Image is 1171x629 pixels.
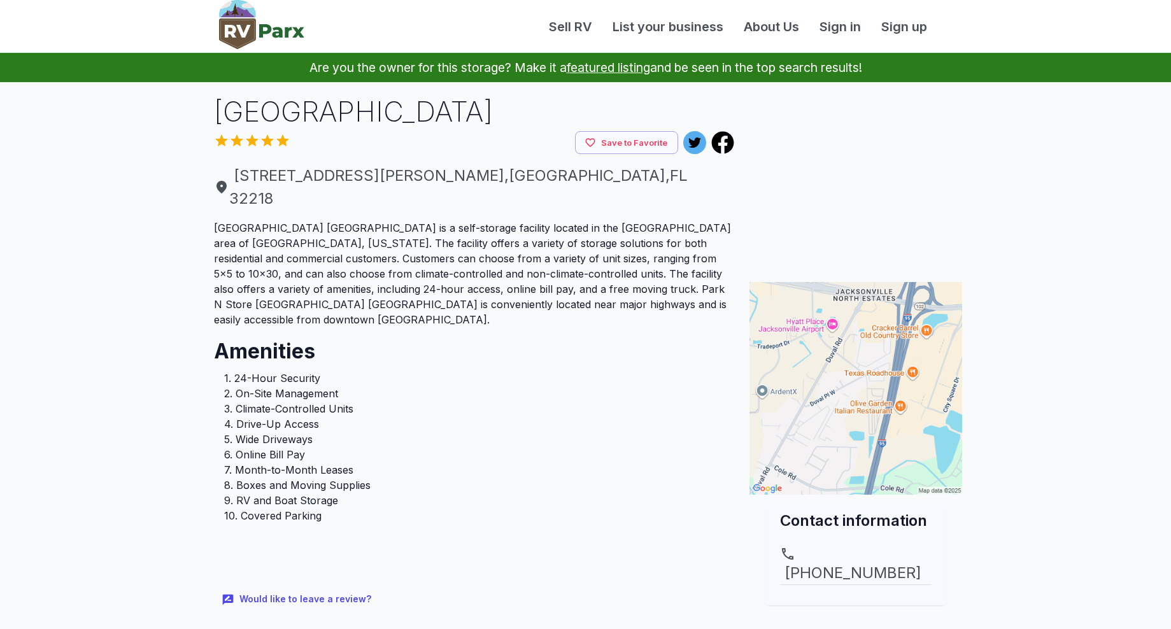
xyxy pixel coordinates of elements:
[214,164,735,210] a: [STREET_ADDRESS][PERSON_NAME],[GEOGRAPHIC_DATA],FL 32218
[780,546,932,584] a: [PHONE_NUMBER]
[224,477,725,493] li: 8. Boxes and Moving Supplies
[224,493,725,508] li: 9. RV and Boat Storage
[567,60,650,75] a: featured listing
[224,371,725,386] li: 1. 24-Hour Security
[214,92,735,131] h1: [GEOGRAPHIC_DATA]
[539,17,602,36] a: Sell RV
[749,282,962,495] img: Map for Park N Store Northside
[809,17,871,36] a: Sign in
[780,510,932,531] h2: Contact information
[214,528,735,586] iframe: Advertisement
[214,164,735,210] span: [STREET_ADDRESS][PERSON_NAME] , [GEOGRAPHIC_DATA] , FL 32218
[224,508,725,523] li: 10. Covered Parking
[15,53,1156,82] p: Are you the owner for this storage? Make it a and be seen in the top search results!
[224,401,725,416] li: 3. Climate-Controlled Units
[575,131,678,155] button: Save to Favorite
[871,17,937,36] a: Sign up
[224,462,725,477] li: 7. Month-to-Month Leases
[749,92,962,251] iframe: Advertisement
[734,17,809,36] a: About Us
[224,386,725,401] li: 2. On-Site Management
[602,17,734,36] a: List your business
[214,327,735,365] h2: Amenities
[224,447,725,462] li: 6. Online Bill Pay
[224,416,725,432] li: 4. Drive-Up Access
[224,432,725,447] li: 5. Wide Driveways
[214,586,381,613] button: Would like to leave a review?
[214,220,735,327] p: [GEOGRAPHIC_DATA] [GEOGRAPHIC_DATA] is a self-storage facility located in the [GEOGRAPHIC_DATA] a...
